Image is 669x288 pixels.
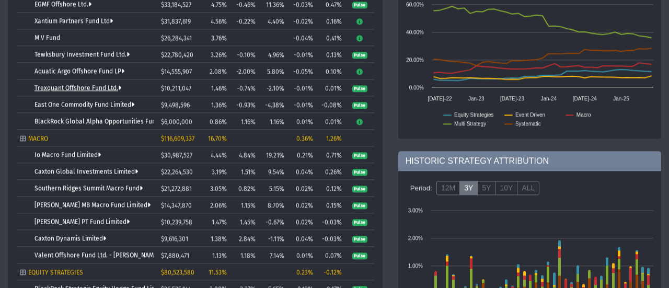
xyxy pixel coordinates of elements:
[540,96,557,101] text: Jan-24
[352,168,367,176] a: Pulse
[317,96,345,113] td: -0.08%
[288,79,317,96] td: -0.01%
[34,252,209,259] a: Valent Offshore Fund Ltd. - [PERSON_NAME] Class 2x Shares
[211,2,227,9] span: 4.75%
[230,46,259,63] td: -0.10%
[259,146,288,163] td: 19.21%
[28,135,48,143] span: MACRO
[398,151,661,171] div: HISTORIC STRATEGY ATTRIBUTION
[210,186,227,193] span: 3.05%
[161,52,193,59] span: $22,780,420
[292,269,313,277] div: 0.23%
[288,63,317,79] td: -0.05%
[500,96,524,101] text: [DATE]-23
[317,79,345,96] td: 0.01%
[230,63,259,79] td: -2.00%
[259,180,288,197] td: 5.15%
[408,235,422,241] text: 2.00%
[352,1,367,8] a: Pulse
[259,13,288,29] td: 4.40%
[161,219,192,226] span: $10,239,758
[34,1,91,8] a: EGMF Offshore Ltd.
[352,236,367,243] span: Pulse
[161,68,192,76] span: $14,555,907
[408,263,422,269] text: 1.00%
[34,34,60,42] a: M V Fund
[259,46,288,63] td: 4.96%
[34,85,121,92] a: Trexquant Offshore Fund Ltd.
[161,119,192,126] span: $6,000,000
[230,213,259,230] td: 1.45%
[317,29,345,46] td: 0.41%
[352,235,367,243] a: Pulse
[230,230,259,247] td: 2.84%
[211,35,227,42] span: 3.76%
[161,2,191,9] span: $33,184,527
[212,169,227,176] span: 3.19%
[230,197,259,213] td: 1.15%
[288,213,317,230] td: 0.02%
[408,208,422,213] text: 3.00%
[576,112,591,118] text: Macro
[34,68,124,75] a: Aquatic Argo Offshore Fund LP
[317,230,345,247] td: -0.03%
[292,135,313,143] div: 0.36%
[161,35,192,42] span: $26,284,341
[161,85,191,93] span: $10,211,047
[572,96,596,101] text: [DATE]-24
[230,79,259,96] td: -0.74%
[317,113,345,130] td: 0.01%
[288,46,317,63] td: -0.01%
[161,169,193,176] span: $22,264,530
[210,202,227,210] span: 2.06%
[211,52,227,59] span: 3.26%
[317,63,345,79] td: 0.10%
[454,121,486,126] text: Multi Strategy
[352,2,367,9] span: Pulse
[406,2,424,7] text: 60.00%
[211,102,227,109] span: 1.36%
[161,236,188,243] span: $9,616,301
[161,102,190,109] span: $9,498,596
[352,169,367,176] span: Pulse
[613,96,629,101] text: Jan-25
[161,18,191,26] span: $31,837,619
[259,247,288,263] td: 7.14%
[352,152,367,159] a: Pulse
[34,152,101,159] a: Io Macro Fund Limited
[34,185,143,192] a: Southern Ridges Summit Macro Fund
[515,112,545,118] text: Event Driven
[259,96,288,113] td: -4.38%
[459,181,478,195] label: 3Y
[28,269,83,277] span: EQUITY STRATEGIES
[210,68,227,76] span: 2.08%
[317,247,345,263] td: 0.07%
[288,197,317,213] td: 0.02%
[477,181,495,195] label: 5Y
[352,52,367,59] span: Pulse
[352,152,367,159] span: Pulse
[468,96,485,101] text: Jan-23
[230,113,259,130] td: 1.16%
[34,51,130,59] a: Tewksbury Investment Fund Ltd.
[495,181,517,195] label: 10Y
[230,13,259,29] td: -0.22%
[161,135,194,143] span: $116,609,337
[409,85,423,90] text: 0.00%
[288,247,317,263] td: 0.01%
[352,101,367,109] a: Pulse
[230,163,259,180] td: 1.51%
[259,230,288,247] td: -1.11%
[515,121,541,126] text: Systematic
[352,219,367,226] span: Pulse
[34,18,113,25] a: Xantium Partners Fund Ltd
[288,180,317,197] td: 0.02%
[288,29,317,46] td: -0.04%
[259,63,288,79] td: 5.80%
[210,119,227,126] span: 0.86%
[230,96,259,113] td: -0.93%
[211,18,227,26] span: 4.56%
[406,179,436,197] div: Period:
[211,236,227,243] span: 1.38%
[428,96,452,101] text: [DATE]-22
